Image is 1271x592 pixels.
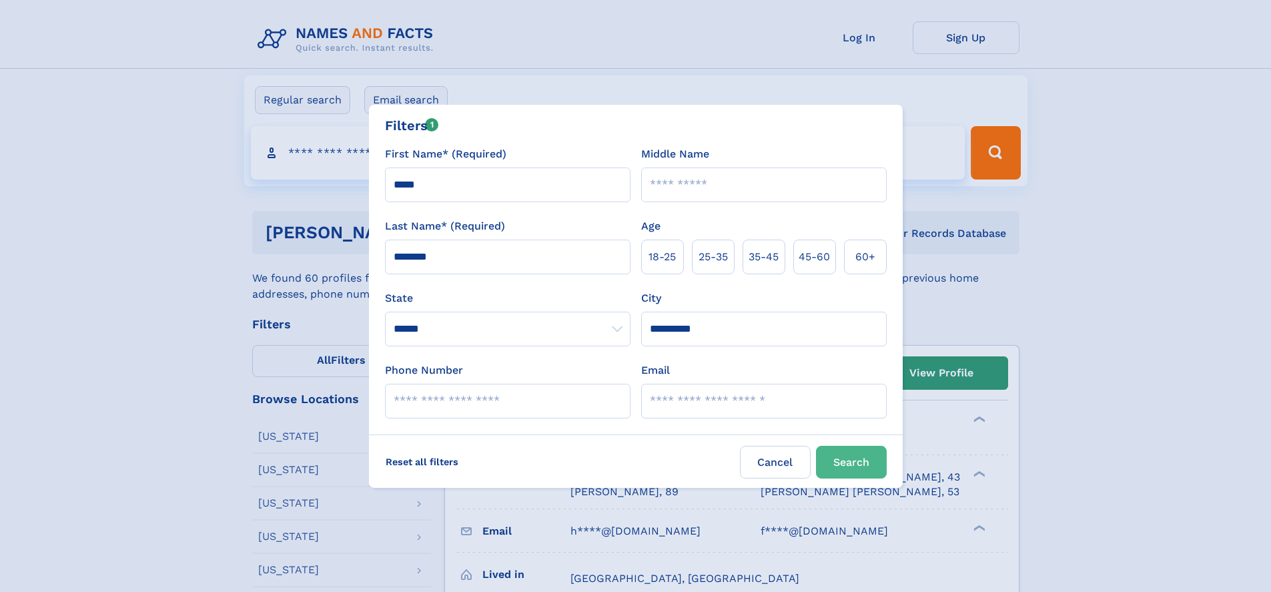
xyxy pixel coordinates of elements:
[816,446,887,479] button: Search
[855,249,875,265] span: 60+
[740,446,811,479] label: Cancel
[649,249,676,265] span: 18‑25
[749,249,779,265] span: 35‑45
[385,115,439,135] div: Filters
[641,146,709,162] label: Middle Name
[385,218,505,234] label: Last Name* (Required)
[377,446,467,478] label: Reset all filters
[799,249,830,265] span: 45‑60
[641,362,670,378] label: Email
[385,146,506,162] label: First Name* (Required)
[699,249,728,265] span: 25‑35
[641,218,661,234] label: Age
[641,290,661,306] label: City
[385,362,463,378] label: Phone Number
[385,290,630,306] label: State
